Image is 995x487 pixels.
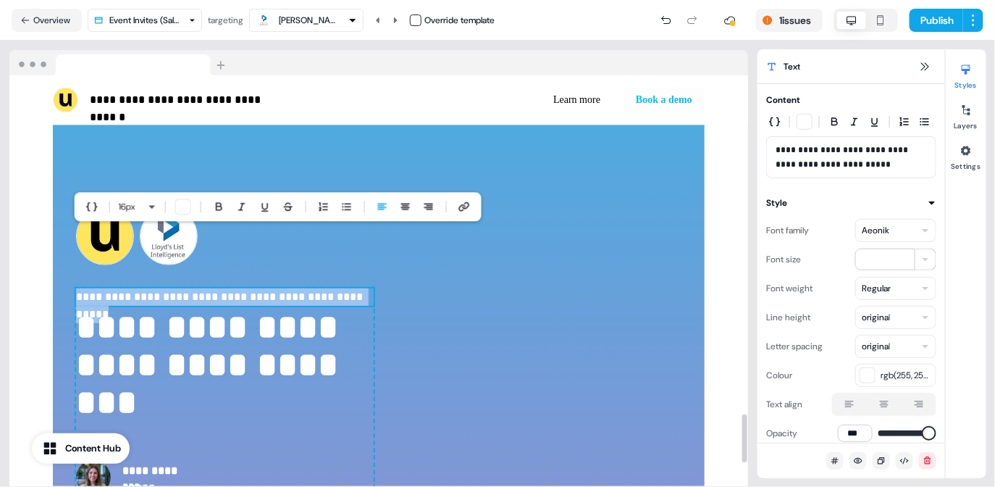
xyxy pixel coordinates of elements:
button: Learn more [542,87,612,113]
div: Aeonik [862,223,889,238]
span: rgb(255, 255, 255) [881,368,931,383]
div: Opacity [766,422,797,445]
button: Publish [910,9,963,32]
button: 1issues [756,9,823,32]
div: original [862,310,890,325]
button: 16px [113,198,148,215]
div: Font family [766,219,809,242]
button: Content Hub [32,433,130,464]
div: original [862,339,890,354]
div: [PERSON_NAME] [279,13,337,28]
button: Overview [12,9,82,32]
div: Content Hub [65,441,121,456]
button: [PERSON_NAME] [249,9,364,32]
div: Line height [766,306,810,329]
button: Settings [946,139,986,171]
div: Font weight [766,277,813,300]
div: Letter spacing [766,335,823,358]
img: Browser topbar [9,50,232,76]
button: Layers [946,99,986,130]
div: Override template [424,13,495,28]
div: Font size [766,248,801,271]
button: Styles [946,58,986,90]
div: targeting [208,13,243,28]
div: Text align [766,393,802,416]
div: Content [766,93,800,107]
div: Style [766,196,787,210]
button: Aeonik [855,219,936,242]
button: rgb(255, 255, 255) [855,364,936,387]
div: Regular [862,281,891,296]
span: 16 px [119,199,135,214]
div: Colour [766,364,792,387]
div: Event Invites (Sales Play) [109,13,183,28]
div: Learn moreBook a demo [385,87,705,113]
button: Style [766,196,936,210]
span: Text [784,59,800,74]
button: Book a demo [624,87,705,113]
